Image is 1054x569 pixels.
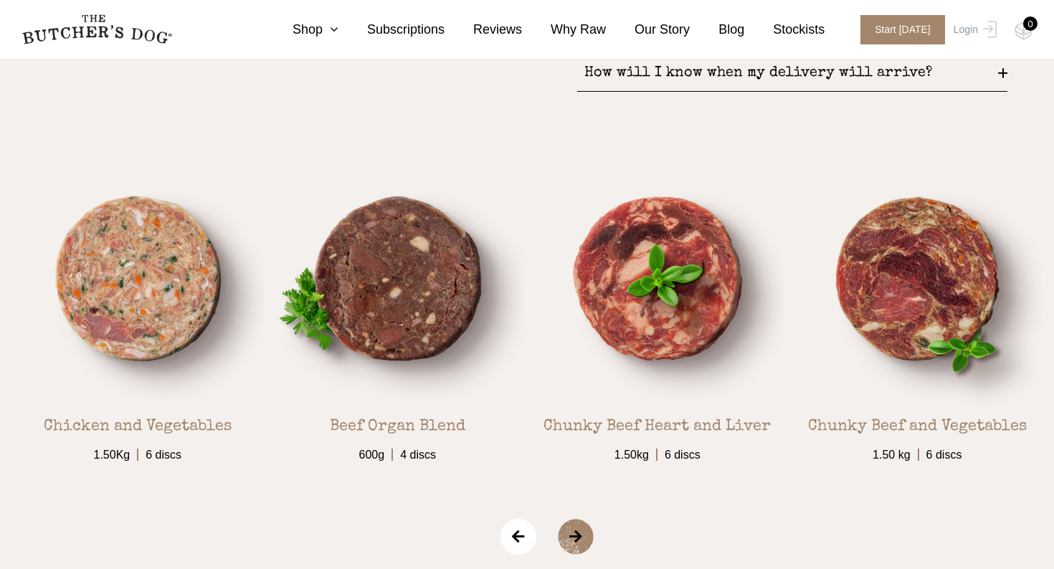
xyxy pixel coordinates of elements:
div: How will I know when my delivery will arrive? [577,55,1007,92]
div: Chicken and Vegetables [44,405,232,439]
a: Login [950,15,997,44]
img: TBD_Chicken-and-Veg-1.png [11,153,265,406]
div: Chunky Beef Heart and Liver [543,405,771,439]
span: 1.50 kg [865,439,917,464]
span: 600g [352,439,392,464]
a: Blog [690,20,744,39]
span: 1.50Kg [86,439,137,464]
div: Chunky Beef and Vegetables [808,405,1027,439]
img: TBD_Cart-Empty.png [1015,21,1032,40]
span: 4 discs [391,439,443,464]
span: 6 discs [918,439,969,464]
a: Shop [264,20,338,39]
div: Beef Organ Blend [330,405,465,439]
img: TBD_Chunky-Beef-and-Veg-1.png [791,153,1044,406]
a: Our Story [606,20,690,39]
div: 0 [1023,16,1038,31]
img: TBD_Organ-Meat-1.png [271,153,524,406]
img: TBD_Chunky-Beef-Heart-Liver-1.png [531,153,784,406]
a: Stockists [744,20,825,39]
span: 6 discs [656,439,708,464]
span: Next [558,519,630,555]
span: Start [DATE] [860,15,945,44]
a: Why Raw [522,20,606,39]
span: Previous [500,519,536,555]
span: 1.50kg [607,439,656,464]
a: Subscriptions [338,20,445,39]
a: Start [DATE] [846,15,950,44]
a: Reviews [445,20,522,39]
span: 6 discs [137,439,189,464]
